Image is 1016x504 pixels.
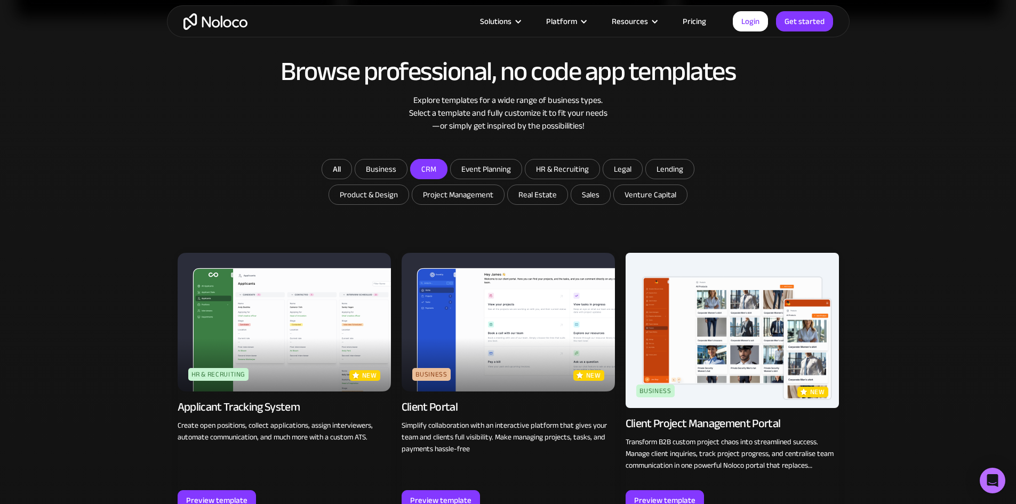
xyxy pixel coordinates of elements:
[626,416,781,431] div: Client Project Management Portal
[188,368,249,381] div: HR & Recruiting
[178,420,391,443] p: Create open positions, collect applications, assign interviewers, automate communication, and muc...
[626,436,839,471] p: Transform B2B custom project chaos into streamlined success. Manage client inquiries, track proje...
[669,14,719,28] a: Pricing
[612,14,648,28] div: Resources
[295,159,722,207] form: Email Form
[362,370,377,381] p: new
[980,468,1005,493] div: Open Intercom Messenger
[598,14,669,28] div: Resources
[636,385,675,397] div: Business
[586,370,601,381] p: new
[322,159,352,179] a: All
[533,14,598,28] div: Platform
[733,11,768,31] a: Login
[178,399,300,414] div: Applicant Tracking System
[480,14,511,28] div: Solutions
[402,420,615,455] p: Simplify collaboration with an interactive platform that gives your team and clients full visibil...
[178,57,839,86] h2: Browse professional, no code app templates
[810,387,825,397] p: new
[178,94,839,132] div: Explore templates for a wide range of business types. Select a template and fully customize it to...
[183,13,247,30] a: home
[467,14,533,28] div: Solutions
[402,399,458,414] div: Client Portal
[412,368,451,381] div: Business
[546,14,577,28] div: Platform
[776,11,833,31] a: Get started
